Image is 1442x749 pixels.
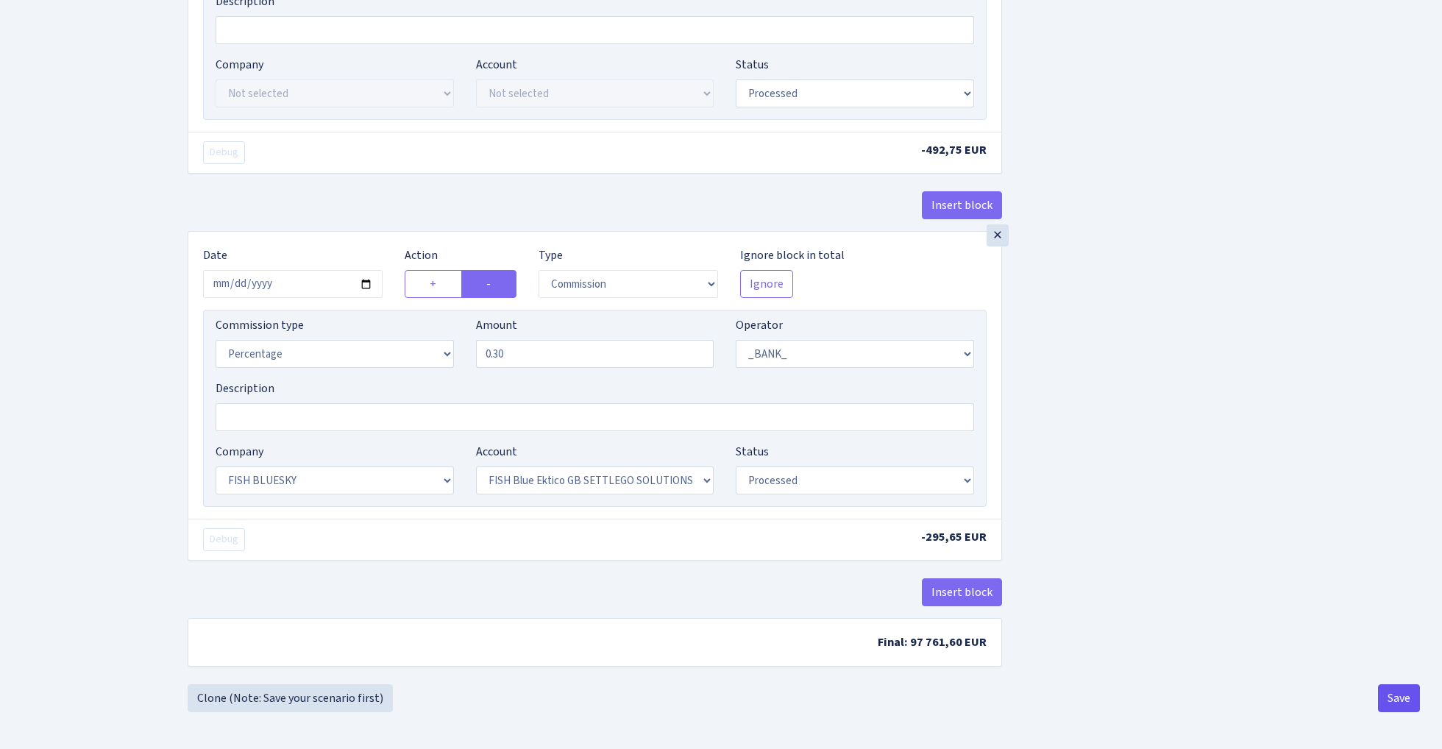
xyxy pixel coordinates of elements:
[188,684,393,712] a: Clone (Note: Save your scenario first)
[216,316,304,334] label: Commission type
[878,634,987,650] span: Final: 97 761,60 EUR
[203,141,245,164] button: Debug
[736,443,769,461] label: Status
[476,316,517,334] label: Amount
[461,270,516,298] label: -
[216,56,263,74] label: Company
[405,270,462,298] label: +
[203,528,245,551] button: Debug
[736,56,769,74] label: Status
[987,224,1009,246] div: ×
[922,191,1002,219] button: Insert block
[921,529,987,545] span: -295,65 EUR
[476,443,517,461] label: Account
[216,380,274,397] label: Description
[922,578,1002,606] button: Insert block
[740,246,845,264] label: Ignore block in total
[203,246,227,264] label: Date
[539,246,563,264] label: Type
[740,270,793,298] button: Ignore
[736,316,783,334] label: Operator
[1378,684,1420,712] button: Save
[921,142,987,158] span: -492,75 EUR
[216,443,263,461] label: Company
[476,56,517,74] label: Account
[405,246,438,264] label: Action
